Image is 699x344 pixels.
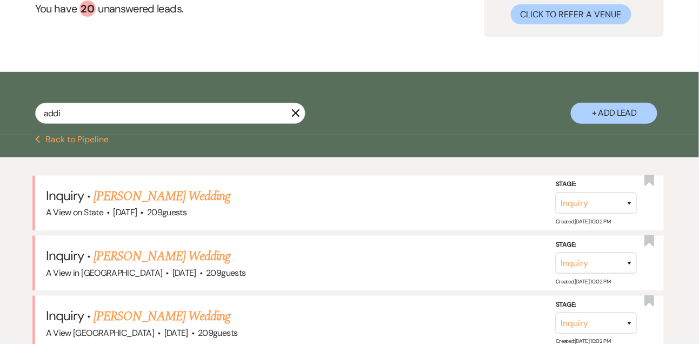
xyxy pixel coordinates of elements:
span: Created: [DATE] 10:02 PM [556,278,610,285]
button: + Add Lead [571,103,657,124]
label: Stage: [556,239,637,251]
span: Inquiry [46,247,84,264]
span: [DATE] [164,327,188,339]
span: 209 guests [147,207,187,218]
a: [PERSON_NAME] Wedding [94,247,230,266]
span: A View [GEOGRAPHIC_DATA] [46,327,155,339]
span: [DATE] [113,207,137,218]
div: 20 [79,1,96,17]
span: A View on State [46,207,103,218]
span: 209 guests [198,327,237,339]
span: A View in [GEOGRAPHIC_DATA] [46,267,163,279]
span: Created: [DATE] 10:02 PM [556,218,610,225]
a: [PERSON_NAME] Wedding [94,187,230,206]
label: Stage: [556,299,637,311]
a: [PERSON_NAME] Wedding [94,307,230,326]
span: 209 guests [206,267,245,279]
button: Click to Refer a Venue [511,4,631,24]
button: Back to Pipeline [35,135,109,144]
span: Inquiry [46,307,84,324]
span: [DATE] [172,267,196,279]
a: You have 20 unanswered leads. [35,1,278,17]
input: Search by name, event date, email address or phone number [35,103,305,124]
span: Inquiry [46,187,84,204]
label: Stage: [556,178,637,190]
